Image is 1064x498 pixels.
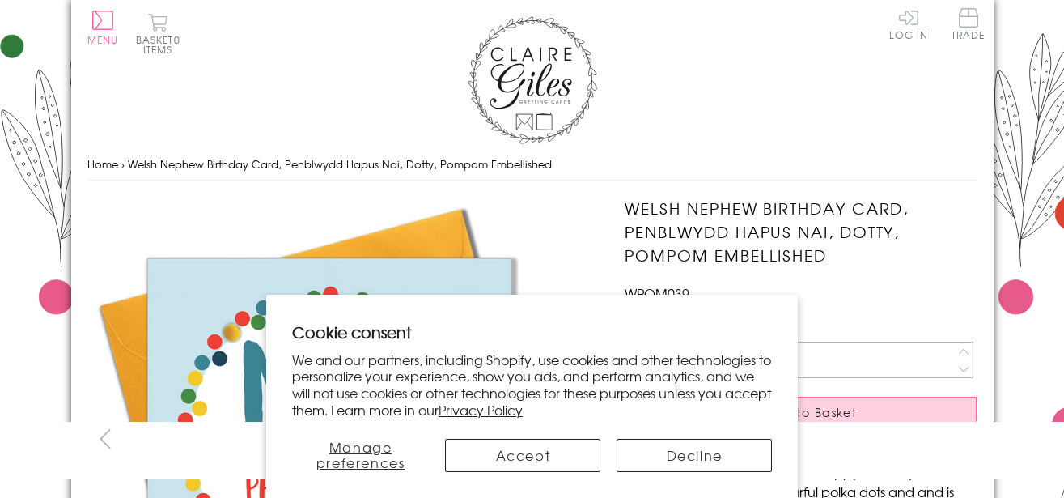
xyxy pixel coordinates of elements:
[292,321,773,343] h2: Cookie consent
[292,439,430,472] button: Manage preferences
[625,397,977,427] button: Add to Basket
[439,400,523,419] a: Privacy Policy
[292,351,773,419] p: We and our partners, including Shopify, use cookies and other technologies to personalize your ex...
[445,439,600,472] button: Accept
[87,148,977,181] nav: breadcrumbs
[952,8,986,40] span: Trade
[128,156,552,172] span: Welsh Nephew Birthday Card, Penblwydd Hapus Nai, Dotty, Pompom Embellished
[87,420,124,457] button: prev
[121,156,125,172] span: ›
[87,11,119,45] button: Menu
[765,404,857,420] span: Add to Basket
[87,156,118,172] a: Home
[625,197,977,266] h1: Welsh Nephew Birthday Card, Penblwydd Hapus Nai, Dotty, Pompom Embellished
[617,439,772,472] button: Decline
[625,283,689,303] span: WPOM039
[143,32,180,57] span: 0 items
[136,13,180,54] button: Basket0 items
[468,16,597,144] img: Claire Giles Greetings Cards
[316,437,405,472] span: Manage preferences
[87,32,119,47] span: Menu
[952,8,986,43] a: Trade
[889,8,928,40] a: Log In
